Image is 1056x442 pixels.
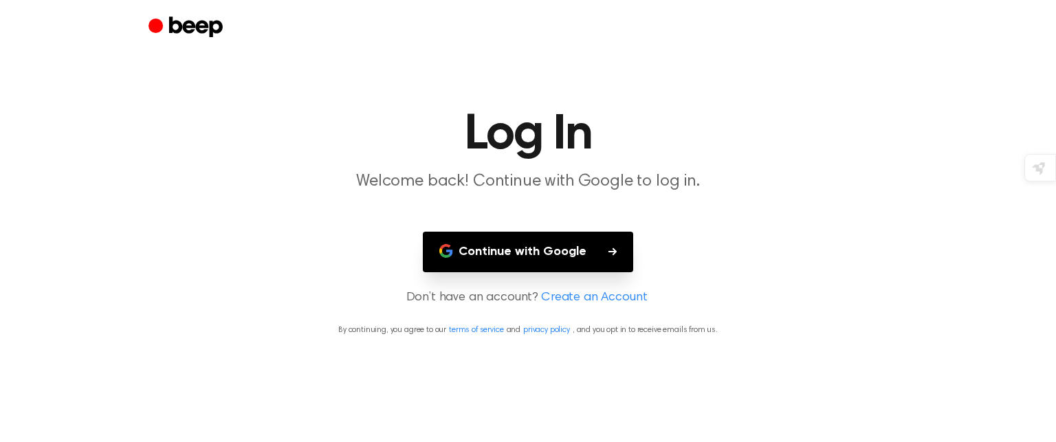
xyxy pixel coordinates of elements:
a: Beep [148,14,226,41]
button: Continue with Google [423,232,633,272]
a: terms of service [449,326,503,334]
a: Create an Account [541,289,647,307]
p: By continuing, you agree to our and , and you opt in to receive emails from us. [16,324,1039,336]
h1: Log In [176,110,880,159]
p: Don’t have an account? [16,289,1039,307]
p: Welcome back! Continue with Google to log in. [264,170,792,193]
a: privacy policy [523,326,570,334]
